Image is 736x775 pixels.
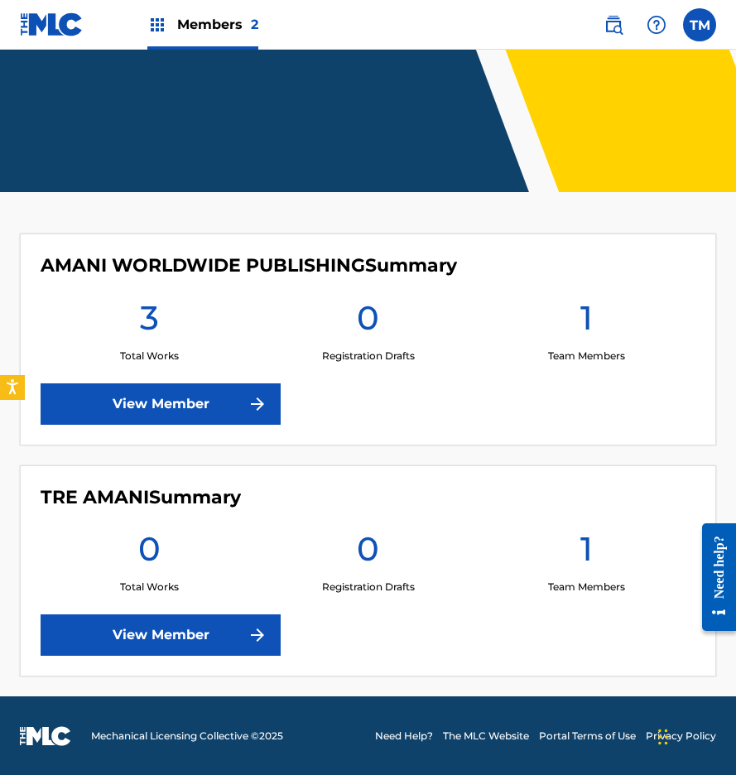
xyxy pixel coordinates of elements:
[548,580,625,594] p: Team Members
[147,15,167,35] img: Top Rightsholders
[658,712,668,762] div: Drag
[653,696,736,775] iframe: Chat Widget
[683,8,716,41] div: User Menu
[41,383,281,425] a: View Member
[140,297,159,349] h1: 3
[640,8,673,41] div: Help
[138,528,161,580] h1: 0
[41,614,281,656] a: View Member
[177,15,258,34] span: Members
[604,15,623,35] img: search
[539,729,636,744] a: Portal Terms of Use
[443,729,529,744] a: The MLC Website
[91,729,283,744] span: Mechanical Licensing Collective © 2025
[41,254,457,277] h4: AMANI WORLDWIDE PUBLISHING
[120,580,179,594] p: Total Works
[322,349,415,363] p: Registration Drafts
[248,394,267,414] img: f7272a7cc735f4ea7f67.svg
[20,12,84,36] img: MLC Logo
[597,8,630,41] a: Public Search
[690,506,736,647] iframe: Resource Center
[322,580,415,594] p: Registration Drafts
[646,729,716,744] a: Privacy Policy
[20,726,71,746] img: logo
[580,528,593,580] h1: 1
[120,349,179,363] p: Total Works
[548,349,625,363] p: Team Members
[251,17,258,32] span: 2
[375,729,433,744] a: Need Help?
[357,528,379,580] h1: 0
[647,15,666,35] img: help
[248,625,267,645] img: f7272a7cc735f4ea7f67.svg
[357,297,379,349] h1: 0
[580,297,593,349] h1: 1
[41,486,241,509] h4: TRE AMANI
